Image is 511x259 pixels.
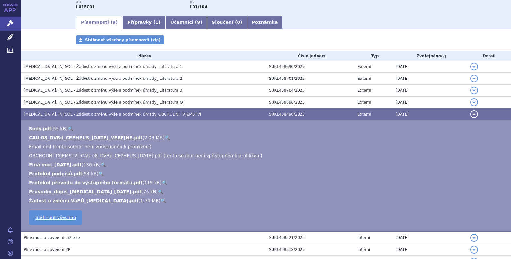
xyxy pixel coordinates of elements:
a: Stáhnout všechny písemnosti (zip) [76,35,164,44]
strong: DARATUMUMAB [76,5,95,9]
li: ( ) [29,171,505,177]
li: ( ) [29,134,505,141]
span: 2.09 MB [144,135,163,140]
span: Externí [357,64,371,69]
span: DARZALEX, INJ SOL - Žádost o změnu výše a podmínek úhrady_ Literatura OT [24,100,185,105]
button: detail [470,98,478,106]
p: RS: [190,0,297,4]
a: 🔍 [160,198,166,203]
a: Protokol podpisů.pdf [29,171,82,176]
button: detail [470,75,478,82]
li: ( ) [29,180,505,186]
a: Účastníci (9) [166,16,207,29]
th: Zveřejněno [392,51,467,61]
button: detail [470,246,478,254]
span: Externí [357,112,371,116]
a: Sloučení (0) [207,16,247,29]
span: Email.eml (tento soubor není zpřístupněn k prohlížení) [29,144,151,149]
td: [DATE] [392,85,467,97]
a: Body.pdf [29,126,51,131]
button: detail [470,110,478,118]
span: DARZALEX, INJ SOL - Žádost o změnu výše a podmínek úhrady_ Literatura 2 [24,76,182,81]
span: 9 [197,20,200,25]
li: ( ) [29,189,505,195]
span: 1 [156,20,159,25]
li: ( ) [29,125,505,132]
td: SUKL408696/2025 [266,61,354,73]
td: [DATE] [392,232,467,244]
a: 🔍 [162,180,167,185]
span: 1.74 MB [140,198,159,203]
span: DARZALEX, INJ SOL - Žádost o změnu výše a podmínek úhrady_OBCHODNÍ TAJEMSTVÍ [24,112,201,116]
abbr: (?) [441,54,446,59]
span: 0 [237,20,240,25]
strong: daratumumab [190,5,207,9]
p: ATC: [76,0,184,4]
td: SUKL408490/2025 [266,108,354,120]
span: Interní [357,247,370,252]
span: Externí [357,76,371,81]
td: SUKL408704/2025 [266,85,354,97]
th: Číslo jednací [266,51,354,61]
span: Interní [357,236,370,240]
span: Plné moci a pověření držitele [24,236,80,240]
span: 115 kB [144,180,160,185]
span: Externí [357,88,371,93]
span: 94 kB [84,171,97,176]
td: [DATE] [392,97,467,108]
a: 🔍 [98,171,104,176]
th: Detail [467,51,511,61]
span: DARZALEX, INJ SOL - Žádost o změnu výše a podmínek úhrady_ Literatura 3 [24,88,182,93]
td: SUKL408521/2025 [266,232,354,244]
span: 9 [112,20,116,25]
a: 🔍 [68,126,73,131]
a: 🔍 [158,189,163,194]
button: detail [470,87,478,94]
a: Protokol převodu do výstupního formátu.pdf [29,180,142,185]
span: DARZALEX, INJ SOL - Žádost o změnu výše a podmínek úhrady_ Literatura 1 [24,64,182,69]
th: Typ [354,51,392,61]
td: SUKL408698/2025 [266,97,354,108]
button: detail [470,234,478,242]
a: Stáhnout všechno [29,210,82,225]
td: SUKL408701/2025 [266,73,354,85]
a: Poznámka [247,16,283,29]
a: Pruvodni_dopis_[MEDICAL_DATA]_[DATE].pdf [29,189,141,194]
a: Žádost o změnu VaPÚ_[MEDICAL_DATA].pdf [29,198,139,203]
td: [DATE] [392,244,467,256]
a: Písemnosti (9) [76,16,122,29]
th: Název [21,51,266,61]
a: Plná moc_[DATE].pdf [29,162,82,167]
li: ( ) [29,162,505,168]
span: OBCHODNÍ TAJEMSTVÍ_CAU-08_DVRd_CEPHEUS_[DATE].pdf (tento soubor není zpřístupněn k prohlížení) [29,153,262,158]
li: ( ) [29,198,505,204]
span: 76 kB [143,189,156,194]
a: Přípravky (1) [122,16,165,29]
td: SUKL408518/2025 [266,244,354,256]
a: 🔍 [101,162,106,167]
span: Plné moci a pověření ZP [24,247,70,252]
a: CAU-08_DVRd_CEPHEUS_[DATE]_VEREJNE.pdf [29,135,142,140]
td: [DATE] [392,61,467,73]
button: detail [470,63,478,70]
span: Externí [357,100,371,105]
td: [DATE] [392,108,467,120]
span: Stáhnout všechny písemnosti (zip) [85,38,161,42]
span: 136 kB [83,162,99,167]
td: [DATE] [392,73,467,85]
span: 55 kB [53,126,66,131]
a: 🔍 [165,135,170,140]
